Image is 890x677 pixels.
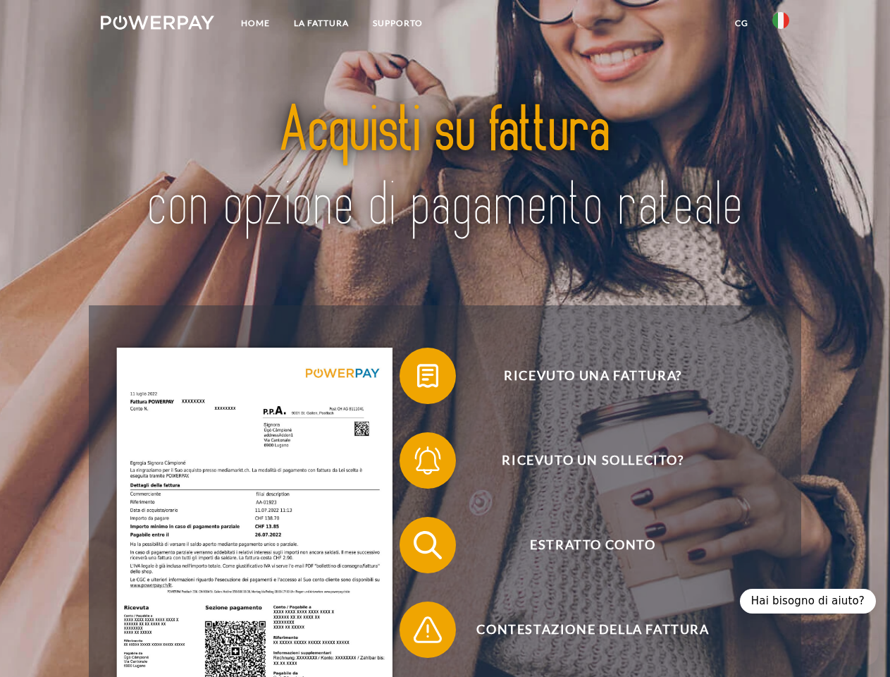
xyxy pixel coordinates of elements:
a: CG [723,11,760,36]
iframe: Pulsante per aprire la finestra di messaggistica [834,621,879,666]
span: Contestazione della fattura [420,602,765,658]
span: Ricevuto un sollecito? [420,432,765,489]
img: logo-powerpay-white.svg [101,16,214,30]
button: Ricevuto un sollecito? [400,432,766,489]
img: title-powerpay_it.svg [135,68,755,270]
button: Ricevuto una fattura? [400,348,766,404]
button: Contestazione della fattura [400,602,766,658]
img: qb_search.svg [410,527,445,563]
a: Supporto [361,11,435,36]
span: Estratto conto [420,517,765,573]
img: qb_bill.svg [410,358,445,394]
img: qb_warning.svg [410,612,445,647]
span: Ricevuto una fattura? [420,348,765,404]
button: Estratto conto [400,517,766,573]
div: Hai bisogno di aiuto? [740,589,876,614]
img: it [772,12,789,29]
a: LA FATTURA [282,11,361,36]
img: qb_bell.svg [410,443,445,478]
a: Home [229,11,282,36]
